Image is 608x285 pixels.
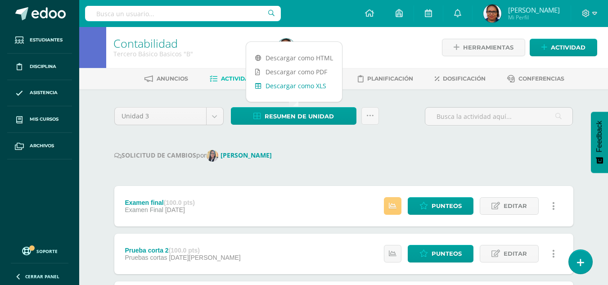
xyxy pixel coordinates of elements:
[125,199,195,206] div: Examen final
[113,37,266,50] h1: Contabilidad
[432,245,462,262] span: Punteos
[221,75,261,82] span: Actividades
[85,6,281,21] input: Busca un usuario...
[551,39,585,56] span: Actividad
[30,116,59,123] span: Mis cursos
[30,36,63,44] span: Estudiantes
[367,75,413,82] span: Planificación
[518,75,564,82] span: Conferencias
[115,108,223,125] a: Unidad 3
[207,151,275,159] a: [PERSON_NAME]
[425,108,572,125] input: Busca la actividad aquí...
[221,151,272,159] strong: [PERSON_NAME]
[7,54,72,80] a: Disciplina
[36,248,58,254] span: Soporte
[11,244,68,257] a: Soporte
[508,5,560,14] span: [PERSON_NAME]
[165,206,185,213] span: [DATE]
[25,273,59,280] span: Cerrar panel
[358,72,413,86] a: Planificación
[7,80,72,107] a: Asistencia
[483,5,501,23] img: 0db91d0802713074fb0c9de2dd01ee27.png
[122,108,199,125] span: Unidad 3
[508,14,560,21] span: Mi Perfil
[231,107,356,125] a: Resumen de unidad
[169,254,240,261] span: [DATE][PERSON_NAME]
[7,106,72,133] a: Mis cursos
[113,36,178,51] a: Contabilidad
[507,72,564,86] a: Conferencias
[595,121,603,152] span: Feedback
[435,72,486,86] a: Dosificación
[144,72,188,86] a: Anuncios
[7,27,72,54] a: Estudiantes
[246,79,342,93] a: Descargar como XLS
[125,247,240,254] div: Prueba corta 2
[408,245,473,262] a: Punteos
[504,198,527,214] span: Editar
[408,197,473,215] a: Punteos
[463,39,513,56] span: Herramientas
[157,75,188,82] span: Anuncios
[504,245,527,262] span: Editar
[125,206,163,213] span: Examen Final
[246,65,342,79] a: Descargar como PDF
[164,199,195,206] strong: (100.0 pts)
[210,72,261,86] a: Actividades
[7,133,72,159] a: Archivos
[30,63,56,70] span: Disciplina
[277,39,295,57] img: 0db91d0802713074fb0c9de2dd01ee27.png
[530,39,597,56] a: Actividad
[265,108,334,125] span: Resumen de unidad
[30,89,58,96] span: Asistencia
[114,150,573,162] div: por
[114,151,196,159] strong: SOLICITUD DE CAMBIOS
[432,198,462,214] span: Punteos
[207,150,218,162] img: 4a5b509e58e9093477919f5393f42fe4.png
[30,142,54,149] span: Archivos
[591,112,608,173] button: Feedback - Mostrar encuesta
[443,75,486,82] span: Dosificación
[169,247,200,254] strong: (100.0 pts)
[442,39,525,56] a: Herramientas
[113,50,266,58] div: Tercero Básico Basicos 'B'
[125,254,167,261] span: Pruebas cortas
[246,51,342,65] a: Descargar como HTML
